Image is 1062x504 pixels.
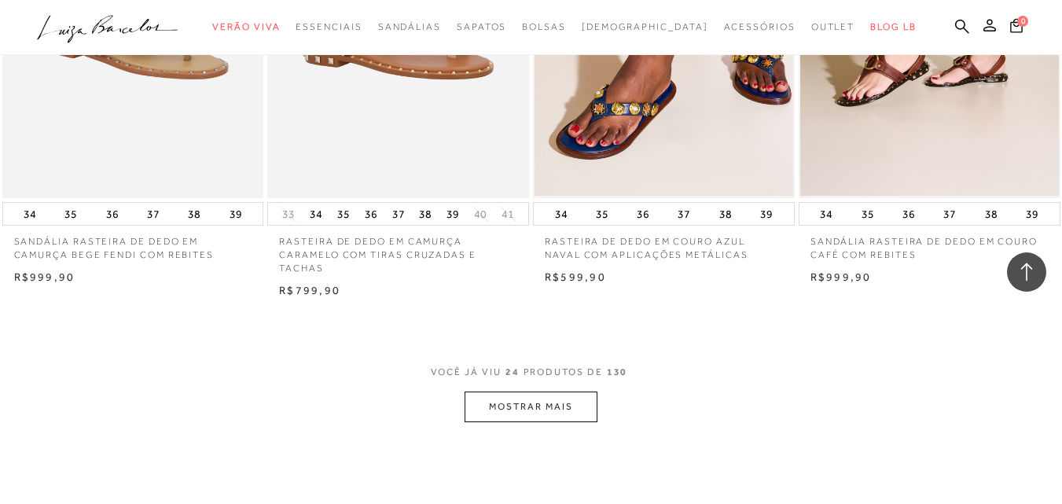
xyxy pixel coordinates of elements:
[497,207,519,222] button: 41
[442,203,464,225] button: 39
[755,203,777,225] button: 39
[212,21,280,32] span: Verão Viva
[142,203,164,225] button: 37
[857,203,879,225] button: 35
[305,203,327,225] button: 34
[870,13,916,42] a: BLOG LB
[388,203,410,225] button: 37
[14,270,75,283] span: R$999,90
[715,203,737,225] button: 38
[431,366,632,377] span: VOCÊ JÁ VIU PRODUTOS DE
[2,226,264,262] a: SANDÁLIA RASTEIRA DE DEDO EM CAMURÇA BEGE FENDI COM REBITES
[360,203,382,225] button: 36
[545,270,606,283] span: R$599,90
[815,203,837,225] button: 34
[591,203,613,225] button: 35
[457,13,506,42] a: categoryNavScreenReaderText
[724,21,796,32] span: Acessórios
[296,13,362,42] a: categoryNavScreenReaderText
[279,284,340,296] span: R$799,90
[101,203,123,225] button: 36
[582,21,708,32] span: [DEMOGRAPHIC_DATA]
[811,21,855,32] span: Outlet
[378,13,441,42] a: categoryNavScreenReaderText
[378,21,441,32] span: Sandálias
[1021,203,1043,225] button: 39
[277,207,299,222] button: 33
[673,203,695,225] button: 37
[607,366,628,377] span: 130
[183,203,205,225] button: 38
[533,226,795,262] a: RASTEIRA DE DEDO EM COURO AZUL NAVAL COM APLICAÇÕES METÁLICAS
[457,21,506,32] span: Sapatos
[550,203,572,225] button: 34
[980,203,1002,225] button: 38
[724,13,796,42] a: categoryNavScreenReaderText
[810,270,872,283] span: R$999,90
[505,366,520,377] span: 24
[465,392,597,422] button: MOSTRAR MAIS
[1017,16,1028,27] span: 0
[939,203,961,225] button: 37
[522,13,566,42] a: categoryNavScreenReaderText
[296,21,362,32] span: Essenciais
[267,226,529,274] a: RASTEIRA DE DEDO EM CAMURÇA CARAMELO COM TIRAS CRUZADAS E TACHAS
[212,13,280,42] a: categoryNavScreenReaderText
[632,203,654,225] button: 36
[414,203,436,225] button: 38
[898,203,920,225] button: 36
[60,203,82,225] button: 35
[522,21,566,32] span: Bolsas
[19,203,41,225] button: 34
[469,207,491,222] button: 40
[333,203,355,225] button: 35
[811,13,855,42] a: categoryNavScreenReaderText
[870,21,916,32] span: BLOG LB
[225,203,247,225] button: 39
[799,226,1060,262] a: SANDÁLIA RASTEIRA DE DEDO EM COURO CAFÉ COM REBITES
[1005,17,1027,39] button: 0
[582,13,708,42] a: noSubCategoriesText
